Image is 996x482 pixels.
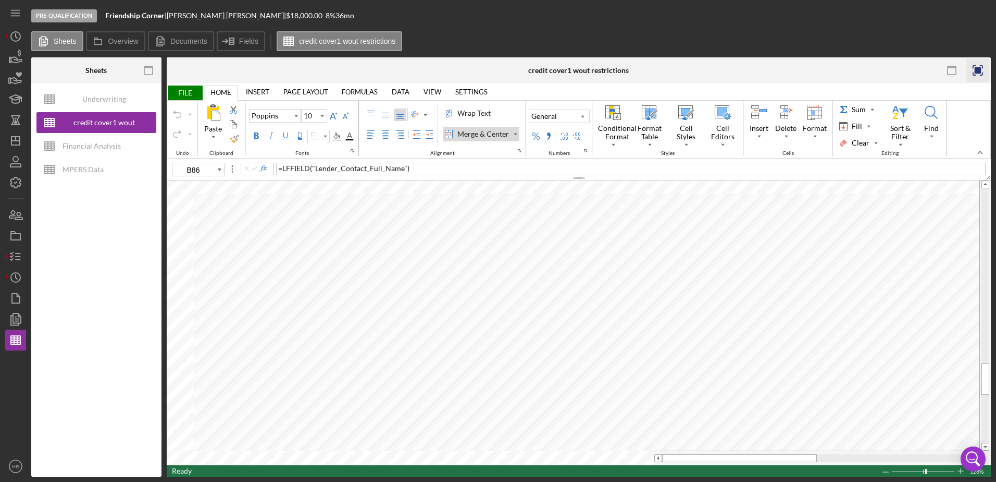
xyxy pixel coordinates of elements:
[871,136,880,150] div: Clear
[850,121,864,131] div: Fill
[172,465,192,477] div: In Ready mode
[170,37,207,45] label: Documents
[63,159,104,180] div: MPERS Data
[282,164,310,173] span: LFFIELD
[348,147,356,155] button: Fonts
[310,164,312,173] span: (
[242,164,251,173] button: Cancel Edit
[343,130,355,142] div: Font Color
[657,150,679,156] div: Styles
[217,31,265,51] button: Fields
[36,89,156,110] button: Underwriting Worksheets - Template 2022
[837,103,868,116] div: Sum
[956,465,965,477] div: Zoom In
[312,164,407,173] span: "Lender_Contact_Full_Name"
[259,164,267,173] button: Insert Function
[800,101,830,146] button: Format
[227,118,242,130] button: Copy
[202,124,224,134] div: Paste
[423,128,435,141] button: Increase Indent
[291,150,313,156] div: Fonts
[882,101,918,148] button: Sort & Filter
[442,106,494,121] label: Wrap Text
[918,101,944,146] button: Find
[746,101,772,146] button: Insert
[379,128,392,141] label: Center Align
[970,466,986,477] span: 128%
[277,85,334,99] a: PAGE LAYOUT
[340,110,352,122] button: Decrease Font Size
[321,129,329,143] div: Border
[748,123,770,134] div: Insert
[36,136,156,156] button: Financial Analysis
[31,9,97,22] div: Pre-Qualification
[961,447,986,472] div: Open Intercom Messenger
[877,150,903,156] div: Editing
[167,86,203,100] span: FILE
[529,110,590,123] button: Number Format
[558,130,570,142] button: Increase Decimal
[105,11,167,20] div: |
[632,123,667,142] div: Format Table
[63,112,146,133] div: credit cover1 wout restrictions
[773,123,799,134] div: Delete
[529,111,559,122] div: General
[228,132,241,145] label: Format Painter
[850,138,871,148] div: Clear
[335,85,384,99] a: FORMULAS
[515,147,524,155] button: Alignment
[205,150,238,156] div: Clipboard
[227,103,242,116] button: Cut
[542,130,555,142] button: Comma Style
[167,11,286,20] div: [PERSON_NAME] [PERSON_NAME] |
[330,130,343,142] div: Background Color
[881,466,890,478] div: Zoom Out
[864,119,873,134] div: Fill
[31,31,83,51] button: Sheets
[63,89,146,110] div: Underwriting Worksheets - Template 2022
[705,123,740,142] div: Cell Editors
[528,66,629,75] div: credit cover1 wout restrictions
[581,147,590,155] button: Numbers
[239,37,258,45] label: Fields
[63,136,121,156] div: Financial Analysis
[251,164,259,173] button: Commit Edit
[250,111,280,121] div: Poppins
[224,163,241,175] span: Splitter
[326,11,335,20] div: 8 %
[36,159,156,180] button: MPERS Data
[922,123,941,134] div: Find
[455,129,511,139] div: Merge & Center
[408,107,429,122] button: Orientation
[5,456,26,477] button: HR
[442,126,520,142] label: Merge & Center
[883,123,917,142] div: Sort & Filter
[704,101,741,148] button: Cell Editors
[570,130,583,142] button: Decrease Decimal
[148,31,214,51] button: Documents
[837,120,864,132] div: Fill
[837,137,871,149] div: Clear
[286,11,326,20] div: $18,000.00
[201,102,225,124] div: All
[417,85,447,99] a: VIEW
[85,66,107,75] div: Sheets
[54,37,77,45] label: Sheets
[265,130,277,142] label: Italic
[669,123,703,142] div: Cell Styles
[511,127,519,141] div: Merge & Center
[294,130,306,142] label: Double Underline
[308,130,321,142] div: Border
[308,129,329,143] button: Border
[301,109,327,123] div: Font Size
[365,109,377,121] label: Top Align
[449,85,494,99] a: SETTINGS
[335,11,354,20] div: 36 mo
[379,109,392,121] label: Middle Align
[172,466,192,475] span: Ready
[240,85,276,99] a: INSERT
[385,85,416,99] a: DATA
[976,149,984,156] button: collapsedRibbon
